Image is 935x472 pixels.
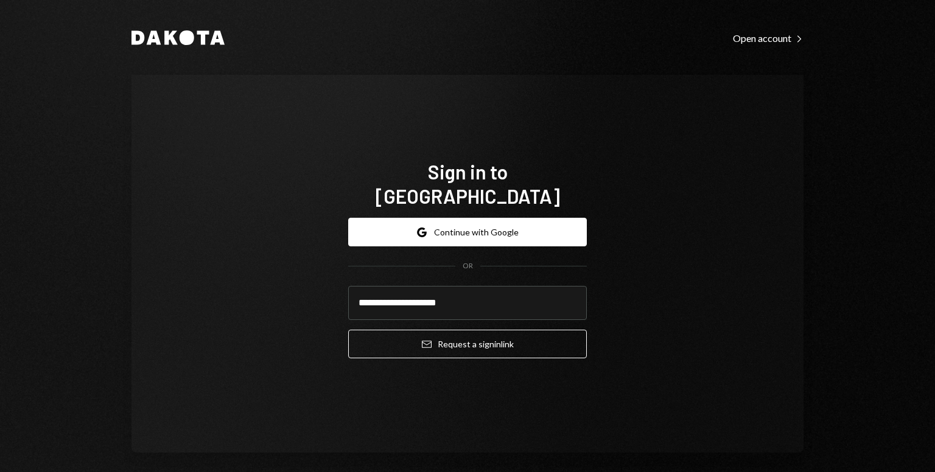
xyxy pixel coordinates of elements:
h1: Sign in to [GEOGRAPHIC_DATA] [348,159,587,208]
div: OR [463,261,473,271]
div: Open account [733,32,804,44]
a: Open account [733,31,804,44]
button: Continue with Google [348,218,587,246]
button: Request a signinlink [348,330,587,358]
